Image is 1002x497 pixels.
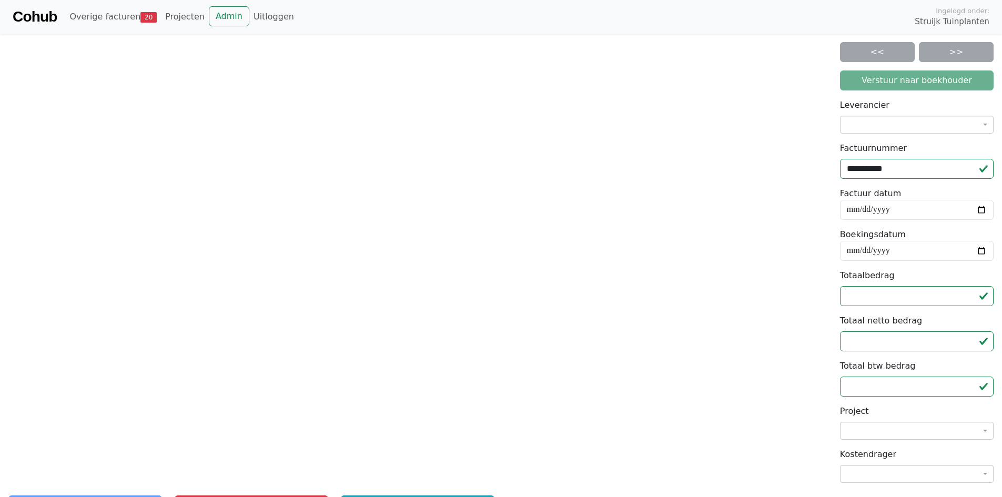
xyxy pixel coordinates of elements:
label: Totaal netto bedrag [840,315,922,327]
a: Uitloggen [249,6,298,27]
a: Cohub [13,4,57,29]
label: Totaalbedrag [840,269,895,282]
label: Project [840,405,869,418]
label: Boekingsdatum [840,228,906,241]
label: Factuur datum [840,187,902,200]
span: 20 [140,12,157,23]
a: Projecten [161,6,209,27]
a: Overige facturen20 [65,6,161,27]
label: Totaal btw bedrag [840,360,916,372]
a: Admin [209,6,249,26]
span: Ingelogd onder: [936,6,989,16]
span: Struijk Tuinplanten [915,16,989,28]
label: Leverancier [840,99,889,111]
label: Kostendrager [840,448,896,461]
label: Factuurnummer [840,142,907,155]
